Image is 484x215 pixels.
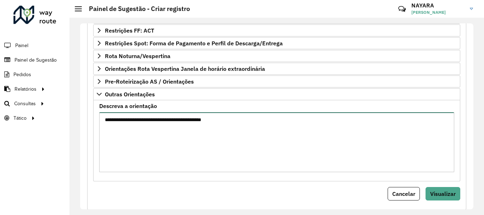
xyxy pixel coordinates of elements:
[430,190,456,197] span: Visualizar
[392,190,415,197] span: Cancelar
[394,1,410,17] a: Contato Rápido
[411,2,465,9] h3: NAYARA
[105,91,155,97] span: Outras Orientações
[13,114,27,122] span: Tático
[105,79,194,84] span: Pre-Roteirização AS / Orientações
[93,24,460,36] a: Restrições FF: ACT
[105,53,170,59] span: Rota Noturna/Vespertina
[411,9,465,16] span: [PERSON_NAME]
[105,28,154,33] span: Restrições FF: ACT
[426,187,460,200] button: Visualizar
[14,100,36,107] span: Consultas
[93,88,460,100] a: Outras Orientações
[93,75,460,87] a: Pre-Roteirização AS / Orientações
[15,42,28,49] span: Painel
[93,63,460,75] a: Orientações Rota Vespertina Janela de horário extraordinária
[13,71,31,78] span: Pedidos
[93,37,460,49] a: Restrições Spot: Forma de Pagamento e Perfil de Descarga/Entrega
[99,102,157,110] label: Descreva a orientação
[105,66,265,72] span: Orientações Rota Vespertina Janela de horário extraordinária
[105,40,283,46] span: Restrições Spot: Forma de Pagamento e Perfil de Descarga/Entrega
[93,100,460,181] div: Outras Orientações
[388,187,420,200] button: Cancelar
[93,50,460,62] a: Rota Noturna/Vespertina
[15,85,36,93] span: Relatórios
[82,5,190,13] h2: Painel de Sugestão - Criar registro
[15,56,57,64] span: Painel de Sugestão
